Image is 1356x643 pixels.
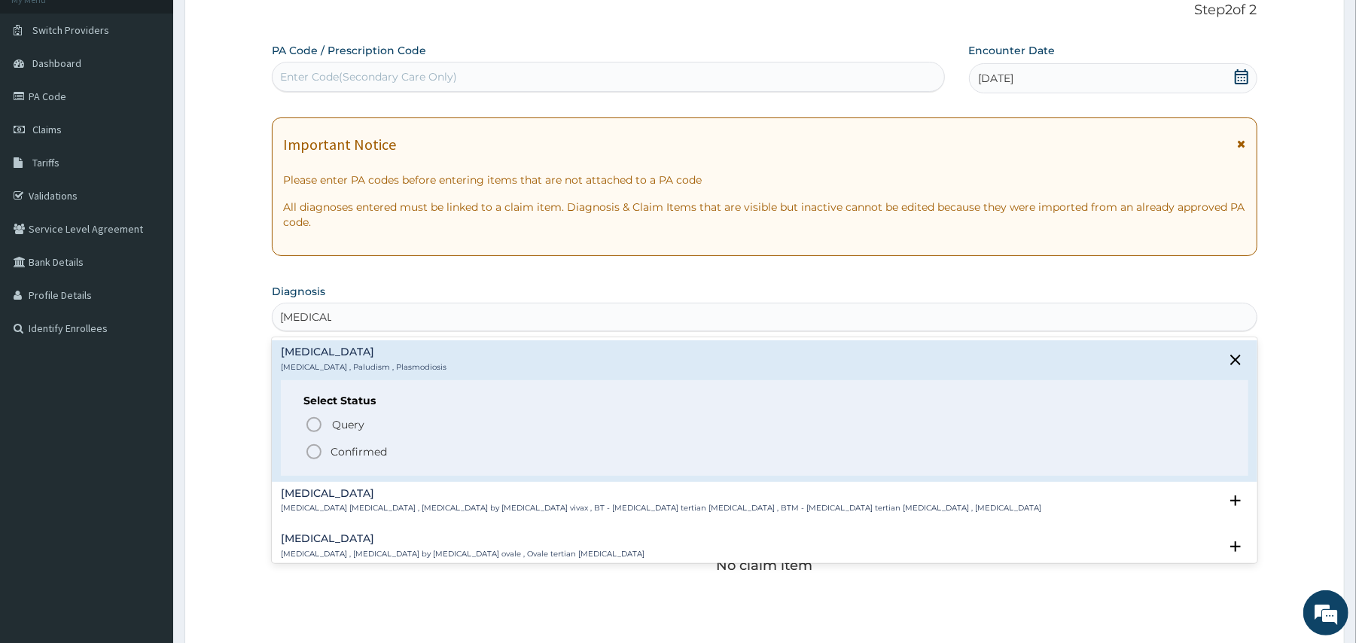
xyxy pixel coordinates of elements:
label: PA Code / Prescription Code [272,43,426,58]
span: Dashboard [32,56,81,70]
span: Query [332,417,364,432]
i: status option query [305,416,323,434]
label: Encounter Date [969,43,1056,58]
span: Tariffs [32,156,59,169]
h4: [MEDICAL_DATA] [281,488,1041,499]
p: [MEDICAL_DATA] [MEDICAL_DATA] , [MEDICAL_DATA] by [MEDICAL_DATA] vivax , BT - [MEDICAL_DATA] tert... [281,503,1041,513]
div: Minimize live chat window [247,8,283,44]
h4: [MEDICAL_DATA] [281,346,446,358]
img: d_794563401_company_1708531726252_794563401 [28,75,61,113]
p: No claim item [716,558,812,573]
p: All diagnoses entered must be linked to a claim item. Diagnosis & Claim Items that are visible bu... [283,200,1245,230]
p: Step 2 of 2 [272,2,1257,19]
h4: [MEDICAL_DATA] [281,533,644,544]
div: Enter Code(Secondary Care Only) [280,69,457,84]
label: Diagnosis [272,284,325,299]
div: Chat with us now [78,84,253,104]
h1: Important Notice [283,136,396,153]
p: [MEDICAL_DATA] , Paludism , Plasmodiosis [281,362,446,373]
p: Confirmed [331,444,387,459]
span: [DATE] [979,71,1014,86]
p: Please enter PA codes before entering items that are not attached to a PA code [283,172,1245,187]
textarea: Type your message and hit 'Enter' [8,411,287,464]
i: close select status [1226,351,1245,369]
h6: Select Status [303,395,1225,407]
span: We're online! [87,190,208,342]
i: open select status [1226,538,1245,556]
span: Claims [32,123,62,136]
i: open select status [1226,492,1245,510]
span: Switch Providers [32,23,109,37]
p: [MEDICAL_DATA] , [MEDICAL_DATA] by [MEDICAL_DATA] ovale , Ovale tertian [MEDICAL_DATA] [281,549,644,559]
i: status option filled [305,443,323,461]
